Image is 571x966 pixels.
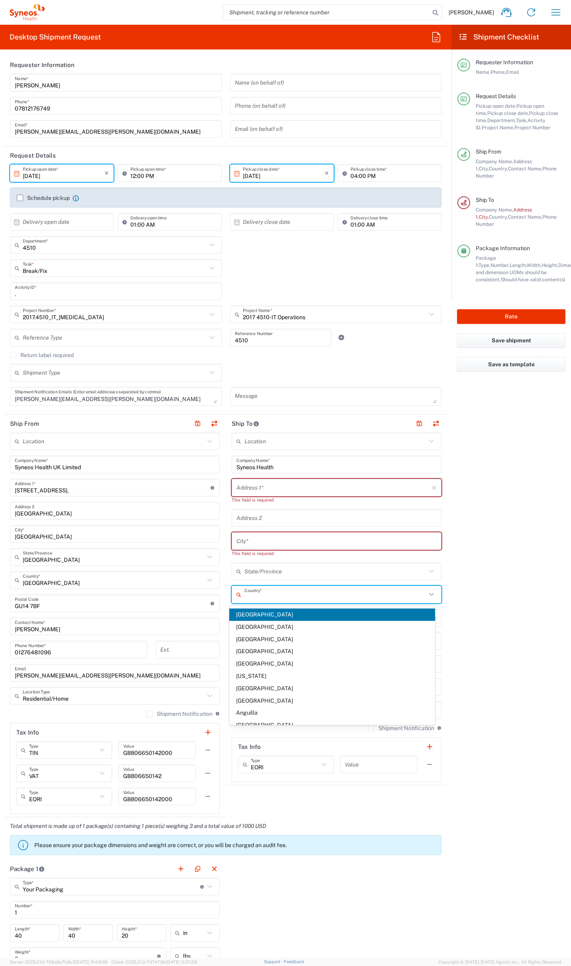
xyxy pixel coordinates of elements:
[508,166,542,172] span: Contact Name,
[506,69,519,75] span: Email
[479,214,489,220] span: City,
[4,823,272,829] em: Total shipment is made up of 1 package(s) containing 1 piece(s) weighing 3 and a total value of 1...
[10,32,101,42] h2: Desktop Shipment Request
[223,5,430,20] input: Shipment, tracking or reference number
[459,32,539,42] h2: Shipment Checklist
[527,262,541,268] span: Width,
[229,695,435,707] span: [GEOGRAPHIC_DATA]
[476,69,490,75] span: Name,
[476,103,516,109] span: Pickup open date,
[476,207,513,213] span: Company Name,
[449,9,494,16] span: [PERSON_NAME]
[336,332,347,343] a: Add Reference
[229,670,435,682] span: [US_STATE]
[487,110,529,116] span: Pickup close date,
[368,725,434,731] label: Shipment Notification
[229,633,435,646] span: [GEOGRAPHIC_DATA]
[516,117,528,123] span: Task,
[490,262,510,268] span: Number,
[10,352,74,358] label: Return label required
[284,959,304,964] a: Feedback
[10,152,56,160] h2: Request Details
[479,166,489,172] span: City,
[229,645,435,658] span: [GEOGRAPHIC_DATA]
[489,166,508,172] span: Country,
[104,167,109,180] i: ×
[487,117,516,123] span: Department,
[146,711,213,717] label: Shipment Notification
[476,93,516,99] span: Request Details
[75,960,108,964] span: [DATE] 10:09:35
[229,682,435,695] span: [GEOGRAPHIC_DATA]
[490,69,506,75] span: Phone,
[229,608,435,621] span: [GEOGRAPHIC_DATA]
[229,707,435,719] span: Anguilla
[232,496,441,504] div: This field is required
[508,214,542,220] span: Contact Name,
[232,420,259,428] h2: Ship To
[457,357,565,372] button: Save as template
[541,262,558,268] span: Height,
[476,197,494,203] span: Ship To
[457,333,565,348] button: Save shipment
[457,309,565,324] button: Rate
[489,214,508,220] span: Country,
[325,167,329,180] i: ×
[10,960,108,964] span: Server: 2025.21.0-769a9a7b8c3
[482,124,514,130] span: Project Name,
[476,245,530,251] span: Package Information
[264,959,284,964] a: Support
[476,158,513,164] span: Company Name,
[476,148,501,155] span: Ship From
[476,255,496,268] span: Package 1:
[476,59,533,65] span: Requester Information
[514,124,551,130] span: Project Number
[439,958,561,966] span: Copyright © [DATE]-[DATE] Agistix Inc., All Rights Reserved
[501,277,565,282] span: Should have valid content(s)
[478,262,490,268] span: Type,
[238,743,261,751] h2: Tax Info
[111,960,197,964] span: Client: 2025.21.0-7d7479b
[510,262,527,268] span: Length,
[166,960,197,964] span: [DATE] 11:37:29
[16,729,39,737] h2: Tax Info
[229,621,435,633] span: [GEOGRAPHIC_DATA]
[10,420,39,428] h2: Ship From
[17,195,70,201] label: Schedule pickup
[232,550,441,557] div: This field is required
[34,842,438,849] p: Please ensure your package dimensions and weight are correct, or you will be charged an audit fee.
[229,719,435,731] span: [GEOGRAPHIC_DATA]
[10,865,45,873] h2: Package 1
[229,658,435,670] span: [GEOGRAPHIC_DATA]
[10,61,75,69] h2: Requester Information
